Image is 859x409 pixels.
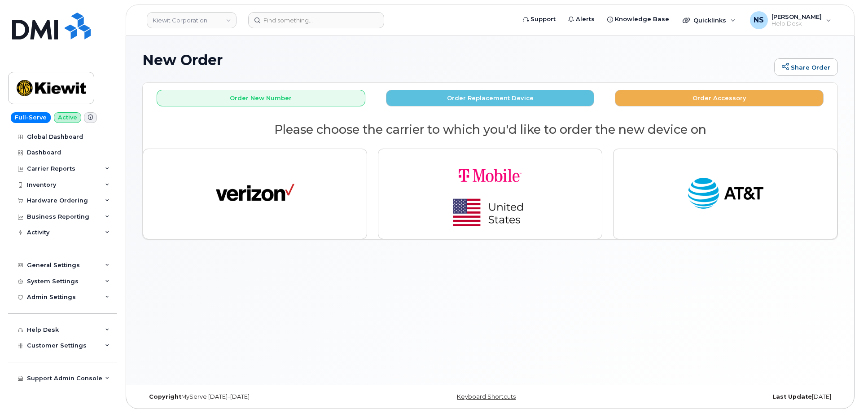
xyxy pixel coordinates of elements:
[386,90,595,106] button: Order Replacement Device
[216,174,294,214] img: verizon-ab2890fd1dd4a6c9cf5f392cd2db4626a3dae38ee8226e09bcb5c993c4c79f81.png
[686,174,765,214] img: at_t-fb3d24644a45acc70fc72cc47ce214d34099dfd970ee3ae2334e4251f9d920fd.png
[427,156,553,232] img: t-mobile-78392d334a420d5b7f0e63d4fa81f6287a21d394dc80d677554bb55bbab1186f.png
[142,393,374,400] div: MyServe [DATE]–[DATE]
[157,90,365,106] button: Order New Number
[457,393,516,400] a: Keyboard Shortcuts
[615,90,824,106] button: Order Accessory
[149,393,181,400] strong: Copyright
[143,123,837,136] h2: Please choose the carrier to which you'd like to order the new device on
[774,58,838,76] a: Share Order
[820,370,852,402] iframe: Messenger Launcher
[772,393,812,400] strong: Last Update
[606,393,838,400] div: [DATE]
[142,52,770,68] h1: New Order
